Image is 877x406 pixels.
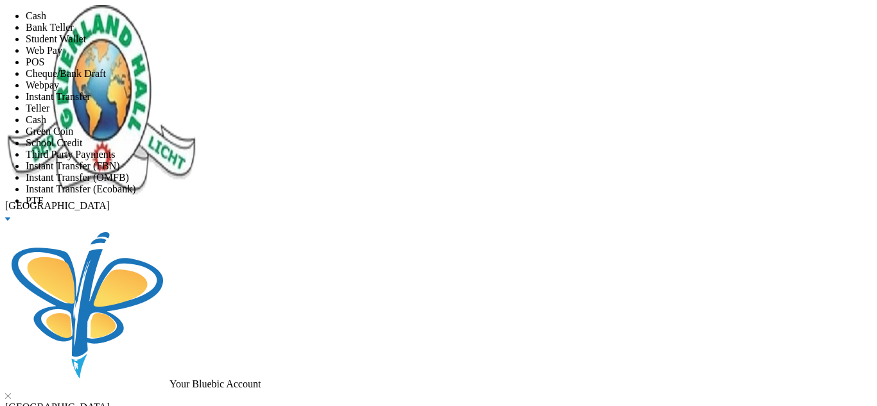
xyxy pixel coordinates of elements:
[26,103,49,114] span: Teller
[26,45,62,56] span: Web Pay
[26,68,106,79] span: Cheque/Bank Draft
[26,91,91,102] span: Instant Transfer
[26,56,44,67] span: POS
[26,160,120,171] span: Instant Transfer (FBN)
[26,195,44,206] span: PTF
[26,80,59,90] span: Webpay
[26,149,116,160] span: Third Party Payments
[26,137,82,148] span: School Credit
[26,114,46,125] span: Cash
[169,378,261,389] span: Your Bluebic Account
[26,172,129,183] span: Instant Transfer (OMFB)
[26,183,136,194] span: Instant Transfer (Ecobank)
[26,126,73,137] span: Green Coin
[26,22,74,33] span: Bank Teller
[26,33,86,44] span: Student Wallet
[26,10,46,21] span: Cash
